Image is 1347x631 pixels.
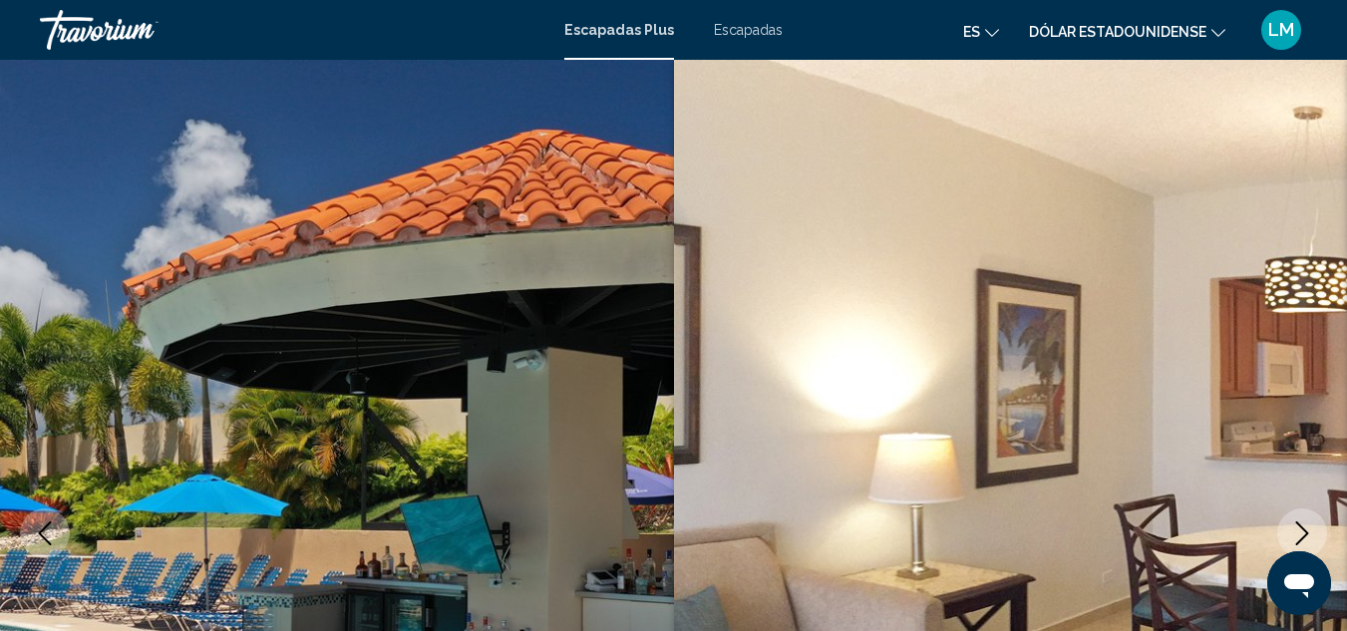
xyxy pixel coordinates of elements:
a: Escapadas Plus [564,22,674,38]
font: LM [1268,19,1294,40]
iframe: Botón para iniciar la ventana de mensajería [1267,551,1331,615]
button: Menú de usuario [1255,9,1307,51]
button: Cambiar idioma [963,17,999,46]
button: Cambiar moneda [1029,17,1225,46]
font: Dólar estadounidense [1029,24,1206,40]
button: Previous image [20,508,70,558]
a: Travorium [40,10,544,50]
a: Escapadas [714,22,783,38]
font: es [963,24,980,40]
button: Next image [1277,508,1327,558]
